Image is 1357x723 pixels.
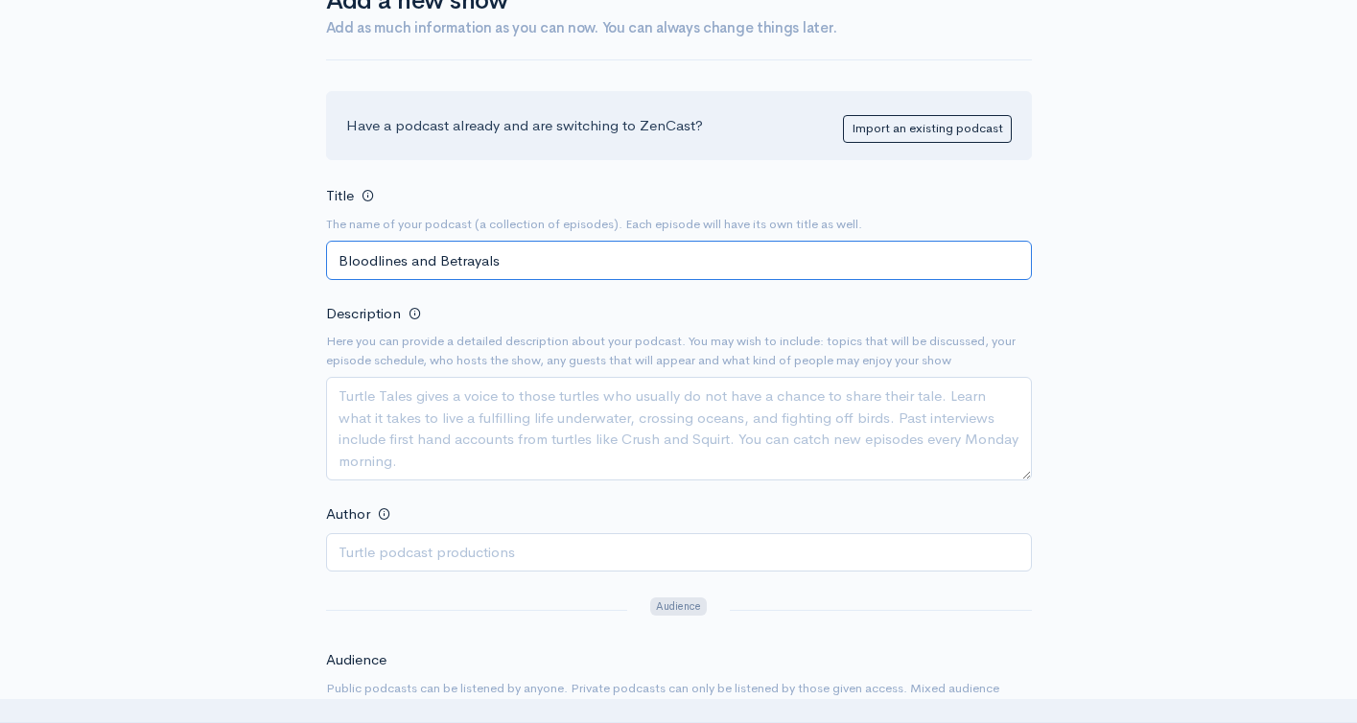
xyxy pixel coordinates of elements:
input: Turtle Tales [326,241,1032,280]
label: Description [326,303,401,325]
label: Audience [326,649,386,671]
label: Author [326,503,370,525]
label: Title [326,185,354,207]
small: The name of your podcast (a collection of episodes). Each episode will have its own title as well. [326,215,1032,234]
div: Have a podcast already and are switching to ZenCast? [326,91,1032,161]
h4: Add as much information as you can now. You can always change things later. [326,20,1032,36]
a: Import an existing podcast [843,115,1012,143]
small: Public podcasts can be listened by anyone. Private podcasts can only be listened by those given a... [326,679,1032,716]
small: Here you can provide a detailed description about your podcast. You may wish to include: topics t... [326,332,1032,369]
span: Audience [650,597,706,616]
input: Turtle podcast productions [326,533,1032,572]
